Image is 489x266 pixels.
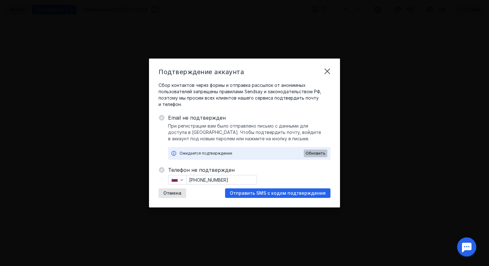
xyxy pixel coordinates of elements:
button: Обновить [304,150,327,157]
span: Отмена [163,191,181,196]
span: Подтверждение аккаунта [159,68,244,76]
span: Email не подтвержден [168,114,330,122]
span: Отправить SMS с кодом подтверждения [230,191,326,196]
span: Обновить [306,151,325,156]
span: Телефон не подтвержден [168,166,330,174]
div: Ожидается подтверждение [180,150,304,157]
span: Сбор контактов через формы и отправка рассылок от анонимных пользователей запрещены правилами Sen... [159,82,330,108]
span: При регистрации вам было отправлено письмо с данными для доступа в [GEOGRAPHIC_DATA]. Чтобы подтв... [168,123,330,142]
button: Отправить SMS с кодом подтверждения [225,188,330,198]
button: Отмена [159,188,186,198]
